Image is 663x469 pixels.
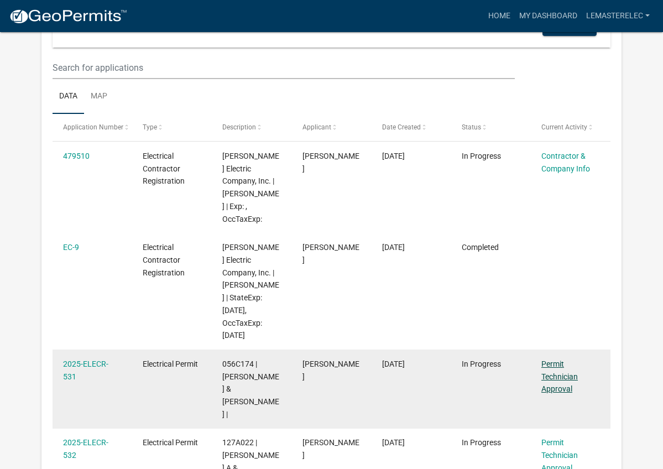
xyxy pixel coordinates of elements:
[222,123,256,131] span: Description
[143,123,157,131] span: Type
[462,243,499,252] span: Completed
[143,359,198,368] span: Electrical Permit
[63,243,79,252] a: EC-9
[212,114,291,140] datatable-header-cell: Description
[462,438,501,447] span: In Progress
[291,114,371,140] datatable-header-cell: Applicant
[132,114,212,140] datatable-header-cell: Type
[53,56,515,79] input: Search for applications
[582,6,654,27] a: Lemasterelec
[84,79,114,114] a: Map
[302,123,331,131] span: Applicant
[302,243,359,264] span: Dennis Lemaster
[451,114,531,140] datatable-header-cell: Status
[462,123,481,131] span: Status
[515,6,582,27] a: My Dashboard
[53,79,84,114] a: Data
[222,243,279,340] span: Lemaster Electric Company, Inc. | Dennis Lemaster | StateExp: 06/30/2026, OccTaxExp: 12/31/2025
[302,359,359,381] span: Dennis Lemaster
[372,114,451,140] datatable-header-cell: Date Created
[63,123,123,131] span: Application Number
[143,438,198,447] span: Electrical Permit
[531,114,610,140] datatable-header-cell: Current Activity
[63,438,108,460] a: 2025-ELECR-532
[382,152,405,160] span: 09/16/2025
[302,152,359,173] span: Dennis Lemaster
[222,152,279,223] span: Lemaster Electric Company, Inc. | Dennis Lemaster | Exp: , OccTaxExp:
[541,123,587,131] span: Current Activity
[53,114,132,140] datatable-header-cell: Application Number
[143,243,185,277] span: Electrical Contractor Registration
[222,359,279,419] span: 056C174 | SMITH MATTHEW J & LYNNE M |
[462,359,501,368] span: In Progress
[143,152,185,186] span: Electrical Contractor Registration
[382,438,405,447] span: 09/16/2025
[541,359,578,394] a: Permit Technician Approval
[63,359,108,381] a: 2025-ELECR-531
[382,123,421,131] span: Date Created
[541,152,590,173] a: Contractor & Company Info
[63,152,90,160] a: 479510
[302,438,359,460] span: Dennis Lemaster
[484,6,515,27] a: Home
[462,152,501,160] span: In Progress
[382,243,405,252] span: 09/16/2025
[382,359,405,368] span: 09/16/2025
